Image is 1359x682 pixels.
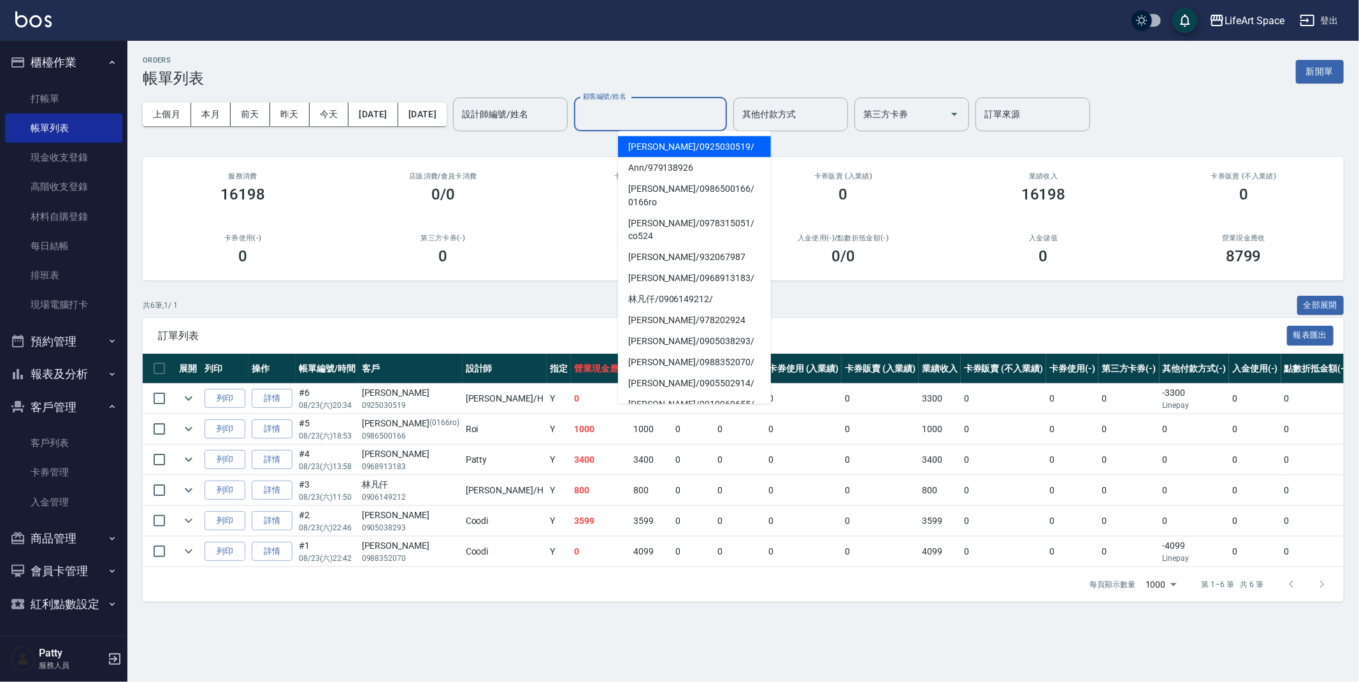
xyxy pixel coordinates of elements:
td: 0 [672,475,714,505]
h2: 營業現金應收 [1159,234,1328,242]
p: 08/23 (六) 18:53 [299,430,356,442]
button: LifeArt Space [1204,8,1290,34]
span: [PERSON_NAME] / 0986500166 / 0166ro [618,178,771,213]
p: 每頁顯示數量 [1089,579,1135,590]
td: 0 [714,506,765,536]
h2: 入金儲值 [959,234,1128,242]
a: 客戶列表 [5,428,122,458]
td: Y [547,506,571,536]
a: 詳情 [252,419,292,439]
button: 上個月 [143,103,191,126]
td: 0 [571,537,631,567]
a: 現金收支登錄 [5,143,122,172]
td: 1000 [571,414,631,444]
button: 商品管理 [5,522,122,555]
td: 3599 [919,506,961,536]
td: #2 [296,506,359,536]
span: [PERSON_NAME] / 0905038293 / [618,331,771,352]
td: 0 [842,445,919,475]
h3: 16198 [220,185,265,203]
th: 營業現金應收 [571,354,631,384]
td: 0 [672,414,714,444]
p: 08/23 (六) 13:58 [299,461,356,472]
h2: 卡券販賣 (入業績) [758,172,928,180]
button: expand row [179,450,198,469]
td: 0 [765,384,842,414]
td: 0 [1046,384,1098,414]
button: 列印 [205,511,245,531]
th: 展開 [176,354,201,384]
th: 指定 [547,354,571,384]
a: 詳情 [252,389,292,409]
td: 0 [672,506,714,536]
h2: ORDERS [143,56,204,64]
td: 0 [961,445,1046,475]
td: 0 [1229,537,1281,567]
td: 0 [1229,384,1281,414]
td: 1000 [919,414,961,444]
button: 報表及分析 [5,358,122,391]
td: 800 [571,475,631,505]
td: 0 [961,414,1046,444]
img: Logo [15,11,52,27]
span: [PERSON_NAME] / 0910969655 / G017 [618,395,771,429]
td: 3400 [919,445,961,475]
td: Y [547,414,571,444]
button: 登出 [1295,9,1344,33]
span: [PERSON_NAME] / 0905502914 / [618,374,771,395]
h3: 0 [438,247,447,265]
span: [PERSON_NAME] / 0925030519 / [618,136,771,157]
a: 詳情 [252,481,292,500]
div: [PERSON_NAME] [362,417,459,430]
h2: 卡券使用 (入業績) [558,172,728,180]
div: LifeArt Space [1225,13,1284,29]
button: expand row [179,389,198,408]
p: 08/23 (六) 22:46 [299,522,356,533]
a: 報表匯出 [1287,329,1334,341]
label: 顧客編號/姓名 [583,92,626,101]
button: expand row [179,481,198,500]
h3: 帳單列表 [143,69,204,87]
h3: 0 /0 [831,247,855,265]
td: 0 [1281,384,1351,414]
td: Roi [463,414,547,444]
button: save [1172,8,1198,33]
td: 4099 [631,537,673,567]
td: 800 [919,475,961,505]
td: 0 [961,506,1046,536]
td: #1 [296,537,359,567]
td: 0 [765,445,842,475]
p: 08/23 (六) 22:42 [299,553,356,564]
td: 0 [714,445,765,475]
td: Patty [463,445,547,475]
td: 0 [765,537,842,567]
th: 帳單編號/時間 [296,354,359,384]
td: 3599 [631,506,673,536]
p: 0905038293 [362,522,459,533]
td: 0 [714,475,765,505]
td: 0 [1160,445,1230,475]
h3: 服務消費 [158,172,327,180]
h3: 0 [1239,185,1248,203]
td: -3300 [1160,384,1230,414]
td: 0 [1098,445,1160,475]
th: 業績收入 [919,354,961,384]
h2: 第三方卡券(-) [358,234,528,242]
p: 0986500166 [362,430,459,442]
td: 0 [1046,537,1098,567]
td: 0 [1281,506,1351,536]
a: 打帳單 [5,84,122,113]
a: 現場電腦打卡 [5,290,122,319]
td: 0 [1229,445,1281,475]
td: 0 [842,537,919,567]
td: #5 [296,414,359,444]
h2: 卡券使用(-) [158,234,327,242]
button: expand row [179,419,198,439]
th: 入金使用(-) [1229,354,1281,384]
div: 1000 [1140,567,1181,602]
th: 第三方卡券(-) [1098,354,1160,384]
div: [PERSON_NAME] [362,447,459,461]
p: 0925030519 [362,400,459,411]
a: 詳情 [252,542,292,562]
span: [PERSON_NAME] / 0968913183 / [618,268,771,289]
